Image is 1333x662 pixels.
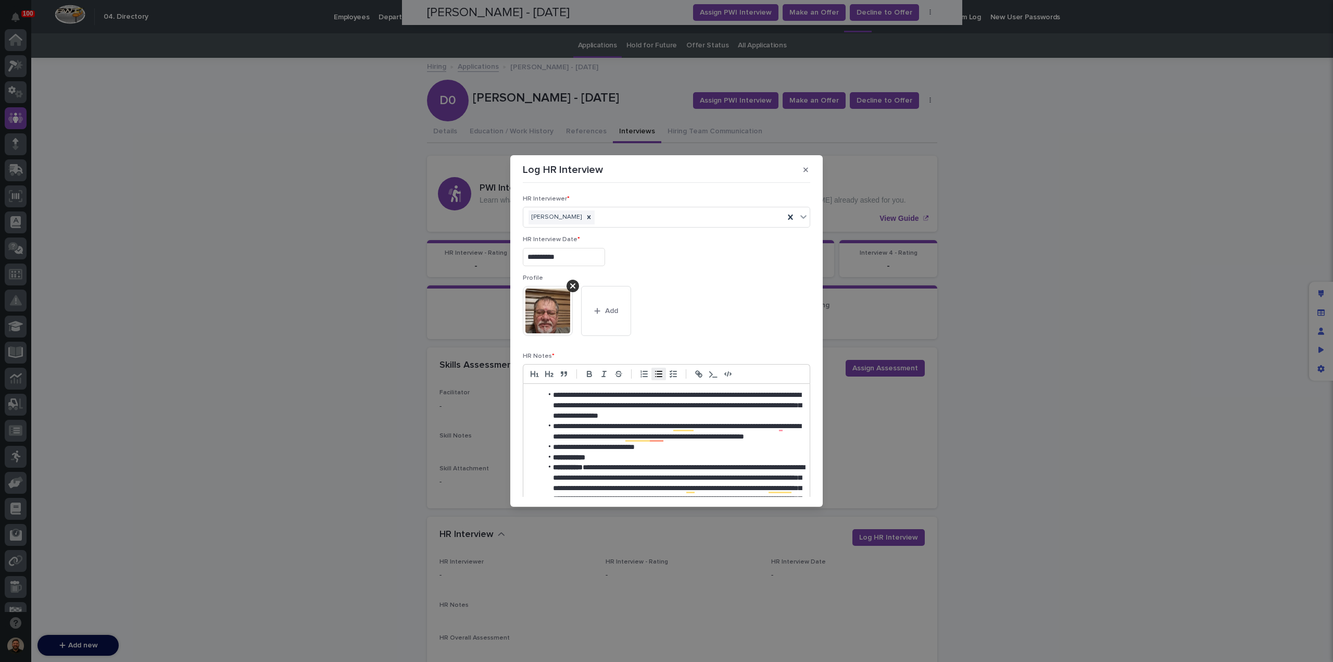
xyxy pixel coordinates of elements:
button: Add [581,286,631,336]
div: [PERSON_NAME] [529,210,583,224]
span: Add [605,307,618,315]
span: HR Interviewer [523,196,570,202]
p: Log HR Interview [523,164,603,176]
span: HR Interview Date [523,236,580,243]
span: HR Notes [523,353,555,359]
span: Profile [523,275,543,281]
div: To enrich screen reader interactions, please activate Accessibility in Grammarly extension settings [523,384,810,655]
